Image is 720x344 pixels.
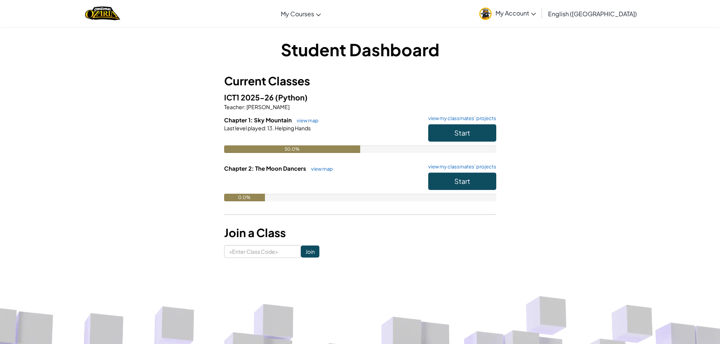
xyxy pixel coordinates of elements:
span: [PERSON_NAME] [246,103,290,110]
span: : [244,103,246,110]
span: My Account [495,9,536,17]
div: 0.0% [224,194,265,201]
a: Ozaria by CodeCombat logo [85,6,120,21]
span: Helping Hands [274,125,311,131]
img: Home [85,6,120,21]
a: My Account [475,2,540,25]
a: My Courses [277,3,325,24]
h1: Student Dashboard [224,38,496,61]
span: Start [454,177,470,185]
span: 13. [266,125,274,131]
h3: Join a Class [224,224,496,241]
h3: Current Classes [224,73,496,89]
a: view map [293,117,319,123]
span: Chapter 1: Sky Mountain [224,116,293,123]
span: Start [454,128,470,137]
img: avatar [479,8,492,20]
div: 50.0% [224,145,360,153]
span: Last level played [224,125,265,131]
span: (Python) [275,93,308,102]
a: view my classmates' projects [424,164,496,169]
input: <Enter Class Code> [224,245,301,258]
a: English ([GEOGRAPHIC_DATA]) [544,3,641,24]
span: My Courses [281,10,314,18]
a: view my classmates' projects [424,116,496,121]
span: Chapter 2: The Moon Dancers [224,165,307,172]
span: Teacher [224,103,244,110]
span: English ([GEOGRAPHIC_DATA]) [548,10,637,18]
input: Join [301,245,319,258]
a: view map [307,166,333,172]
span: ICT1 2025-26 [224,93,275,102]
button: Start [428,124,496,142]
button: Start [428,173,496,190]
span: : [265,125,266,131]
